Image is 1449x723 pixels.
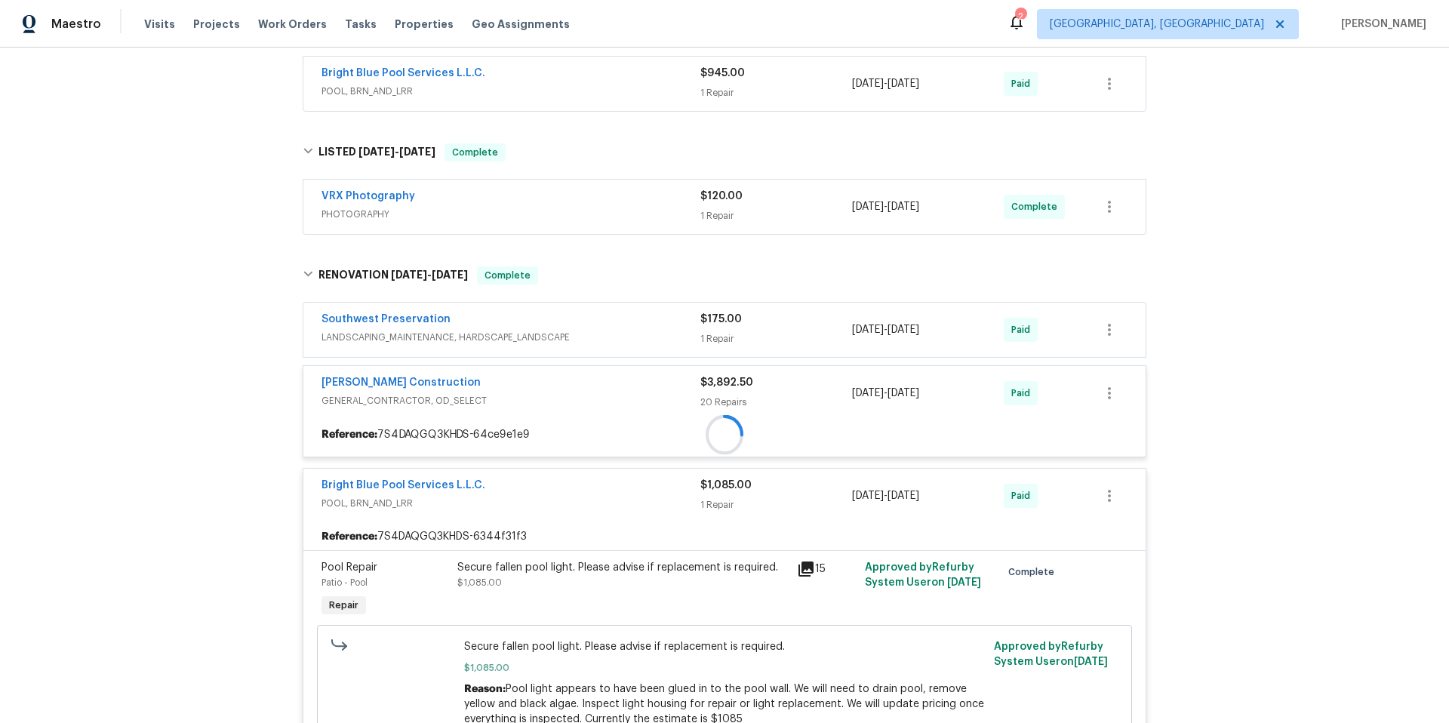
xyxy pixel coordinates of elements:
[1074,657,1108,667] span: [DATE]
[852,488,919,503] span: -
[303,523,1146,550] div: 7S4DAQGQ3KHDS-6344f31f3
[358,146,435,157] span: -
[321,496,700,511] span: POOL, BRN_AND_LRR
[888,388,919,398] span: [DATE]
[457,560,788,575] div: Secure fallen pool light. Please advise if replacement is required.
[321,562,377,573] span: Pool Repair
[888,202,919,212] span: [DATE]
[797,560,856,578] div: 15
[321,529,377,544] b: Reference:
[358,146,395,157] span: [DATE]
[432,269,468,280] span: [DATE]
[321,330,700,345] span: LANDSCAPING_MAINTENANCE, HARDSCAPE_LANDSCAPE
[852,78,884,89] span: [DATE]
[1011,488,1036,503] span: Paid
[318,266,468,285] h6: RENOVATION
[321,377,481,388] a: [PERSON_NAME] Construction
[852,388,884,398] span: [DATE]
[888,78,919,89] span: [DATE]
[457,578,502,587] span: $1,085.00
[193,17,240,32] span: Projects
[321,191,415,202] a: VRX Photography
[865,562,981,588] span: Approved by Refurby System User on
[321,207,700,222] span: PHOTOGRAPHY
[1015,9,1026,24] div: 2
[464,639,986,654] span: Secure fallen pool light. Please advise if replacement is required.
[298,128,1151,177] div: LISTED [DATE]-[DATE]Complete
[1011,386,1036,401] span: Paid
[1011,199,1063,214] span: Complete
[51,17,101,32] span: Maestro
[144,17,175,32] span: Visits
[464,660,986,675] span: $1,085.00
[700,208,852,223] div: 1 Repair
[700,85,852,100] div: 1 Repair
[395,17,454,32] span: Properties
[700,377,753,388] span: $3,892.50
[700,480,752,491] span: $1,085.00
[1335,17,1426,32] span: [PERSON_NAME]
[321,314,451,325] a: Southwest Preservation
[852,386,919,401] span: -
[888,491,919,501] span: [DATE]
[472,17,570,32] span: Geo Assignments
[258,17,327,32] span: Work Orders
[391,269,427,280] span: [DATE]
[1050,17,1264,32] span: [GEOGRAPHIC_DATA], [GEOGRAPHIC_DATA]
[852,491,884,501] span: [DATE]
[852,325,884,335] span: [DATE]
[323,598,365,613] span: Repair
[321,578,368,587] span: Patio - Pool
[700,191,743,202] span: $120.00
[345,19,377,29] span: Tasks
[852,322,919,337] span: -
[994,641,1108,667] span: Approved by Refurby System User on
[852,202,884,212] span: [DATE]
[852,76,919,91] span: -
[321,84,700,99] span: POOL, BRN_AND_LRR
[391,269,468,280] span: -
[1011,322,1036,337] span: Paid
[700,497,852,512] div: 1 Repair
[700,331,852,346] div: 1 Repair
[321,480,485,491] a: Bright Blue Pool Services L.L.C.
[321,68,485,78] a: Bright Blue Pool Services L.L.C.
[478,268,537,283] span: Complete
[947,577,981,588] span: [DATE]
[1008,565,1060,580] span: Complete
[446,145,504,160] span: Complete
[888,325,919,335] span: [DATE]
[464,684,506,694] span: Reason:
[700,395,852,410] div: 20 Repairs
[318,143,435,162] h6: LISTED
[321,393,700,408] span: GENERAL_CONTRACTOR, OD_SELECT
[298,251,1151,300] div: RENOVATION [DATE]-[DATE]Complete
[852,199,919,214] span: -
[1011,76,1036,91] span: Paid
[399,146,435,157] span: [DATE]
[700,68,745,78] span: $945.00
[700,314,742,325] span: $175.00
